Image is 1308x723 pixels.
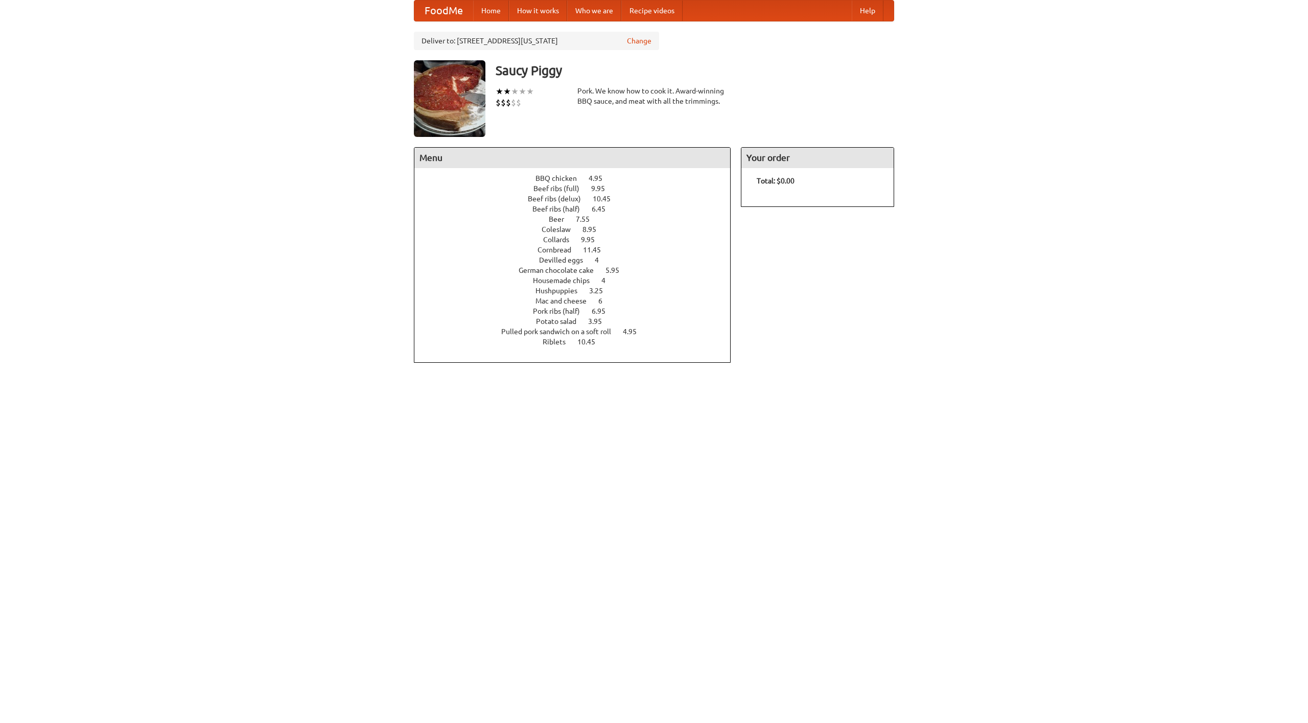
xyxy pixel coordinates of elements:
a: Recipe videos [621,1,683,21]
span: 6.45 [592,205,616,213]
b: Total: $0.00 [757,177,795,185]
a: Potato salad 3.95 [536,317,621,325]
a: Home [473,1,509,21]
a: Who we are [567,1,621,21]
li: $ [496,97,501,108]
img: angular.jpg [414,60,485,137]
a: Cornbread 11.45 [538,246,620,254]
li: ★ [496,86,503,97]
span: Housemade chips [533,276,600,285]
a: Coleslaw 8.95 [542,225,615,234]
span: Beef ribs (half) [532,205,590,213]
span: Collards [543,236,579,244]
a: Pulled pork sandwich on a soft roll 4.95 [501,328,656,336]
div: Pork. We know how to cook it. Award-winning BBQ sauce, and meat with all the trimmings. [577,86,731,106]
a: German chocolate cake 5.95 [519,266,638,274]
li: $ [501,97,506,108]
div: Deliver to: [STREET_ADDRESS][US_STATE] [414,32,659,50]
span: Beef ribs (delux) [528,195,591,203]
span: 4 [595,256,609,264]
a: BBQ chicken 4.95 [535,174,621,182]
a: Change [627,36,651,46]
li: $ [506,97,511,108]
span: 7.55 [576,215,600,223]
a: Beef ribs (full) 9.95 [533,184,624,193]
a: FoodMe [414,1,473,21]
span: 10.45 [593,195,621,203]
span: 3.95 [588,317,612,325]
span: Beef ribs (full) [533,184,590,193]
span: Riblets [543,338,576,346]
span: 6.95 [592,307,616,315]
span: Mac and cheese [535,297,597,305]
a: Pork ribs (half) 6.95 [533,307,624,315]
span: 11.45 [583,246,611,254]
span: 6 [598,297,613,305]
a: Hushpuppies 3.25 [535,287,622,295]
li: ★ [503,86,511,97]
span: Coleslaw [542,225,581,234]
span: 4.95 [589,174,613,182]
li: ★ [519,86,526,97]
a: Riblets 10.45 [543,338,614,346]
span: Pulled pork sandwich on a soft roll [501,328,621,336]
span: 9.95 [591,184,615,193]
h4: Menu [414,148,730,168]
span: 9.95 [581,236,605,244]
li: $ [516,97,521,108]
a: Beef ribs (delux) 10.45 [528,195,629,203]
span: Beer [549,215,574,223]
li: $ [511,97,516,108]
a: Devilled eggs 4 [539,256,618,264]
span: 5.95 [605,266,629,274]
span: BBQ chicken [535,174,587,182]
span: 4.95 [623,328,647,336]
span: 10.45 [577,338,605,346]
span: Pork ribs (half) [533,307,590,315]
span: Cornbread [538,246,581,254]
span: German chocolate cake [519,266,604,274]
a: Beer 7.55 [549,215,609,223]
span: Devilled eggs [539,256,593,264]
span: 8.95 [582,225,606,234]
li: ★ [526,86,534,97]
a: Housemade chips 4 [533,276,624,285]
span: 4 [601,276,616,285]
h3: Saucy Piggy [496,60,894,81]
a: How it works [509,1,567,21]
a: Beef ribs (half) 6.45 [532,205,624,213]
h4: Your order [741,148,894,168]
span: Hushpuppies [535,287,588,295]
a: Help [852,1,883,21]
a: Mac and cheese 6 [535,297,621,305]
span: 3.25 [589,287,613,295]
a: Collards 9.95 [543,236,614,244]
li: ★ [511,86,519,97]
span: Potato salad [536,317,587,325]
